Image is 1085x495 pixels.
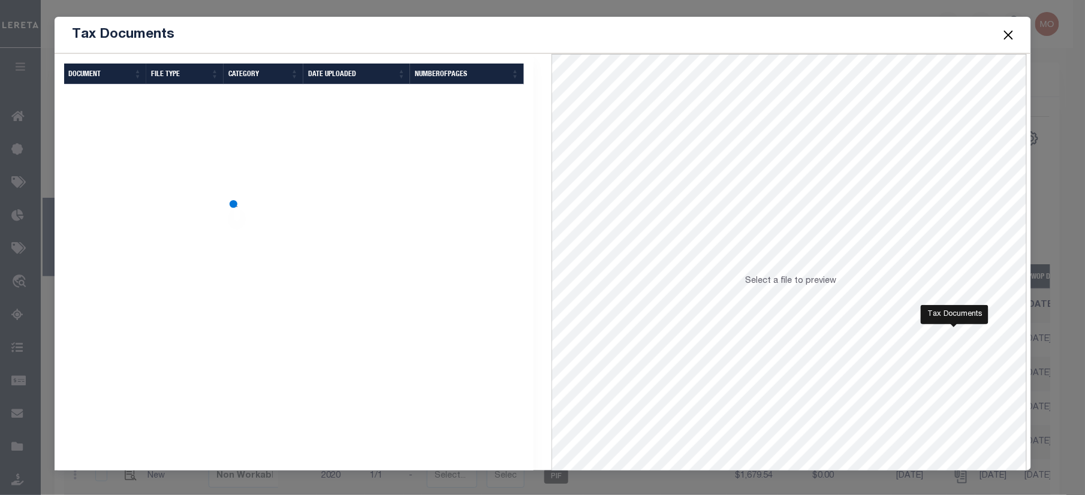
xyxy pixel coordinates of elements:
th: DOCUMENT [64,64,147,84]
th: NumberOfPages [410,64,524,84]
th: FILE TYPE [146,64,223,84]
th: Date Uploaded [303,64,411,84]
span: Select a file to preview [746,277,837,285]
div: Tax Documents [921,305,988,324]
th: CATEGORY [224,64,303,84]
